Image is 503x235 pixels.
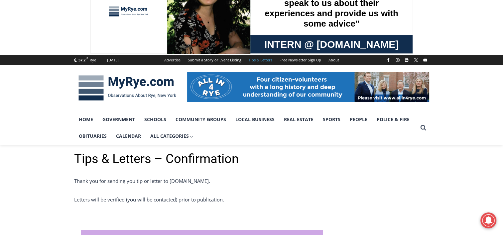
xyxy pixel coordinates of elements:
a: Schools [140,111,171,128]
button: Child menu of All Categories [146,128,198,144]
a: Instagram [394,56,402,64]
a: Facebook [384,56,392,64]
a: People [345,111,372,128]
nav: Primary Navigation [74,111,417,145]
nav: Secondary Navigation [161,55,343,65]
h1: Tips & Letters – Confirmation [74,151,429,167]
a: Sports [318,111,345,128]
a: Linkedin [403,56,411,64]
span: Intern @ [DOMAIN_NAME] [174,66,308,81]
a: Government [98,111,140,128]
a: YouTube [421,56,429,64]
a: Police & Fire [372,111,414,128]
a: Local Business [231,111,279,128]
a: Obituaries [74,128,111,144]
a: Intern @ [DOMAIN_NAME] [160,64,322,83]
a: Free Newsletter Sign Up [276,55,325,65]
button: View Search Form [417,122,429,134]
a: Real Estate [279,111,318,128]
a: Advertise [161,55,184,65]
a: Home [74,111,98,128]
div: [DATE] [107,57,119,63]
span: 57.2 [78,57,85,62]
a: Submit a Story or Event Listing [184,55,245,65]
div: Rye [90,57,96,63]
div: "We would have speakers with experience in local journalism speak to us about their experiences a... [168,0,314,64]
img: MyRye.com [74,71,181,105]
a: Calendar [111,128,146,144]
p: Letters will be verified (you will be contacted) prior to publication. [74,196,429,203]
img: All in for Rye [187,72,429,102]
a: X [412,56,420,64]
a: Tips & Letters [245,55,276,65]
a: About [325,55,343,65]
a: Community Groups [171,111,231,128]
span: F [86,56,88,60]
p: Thank you for sending you tip or letter to [DOMAIN_NAME]. [74,177,429,185]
